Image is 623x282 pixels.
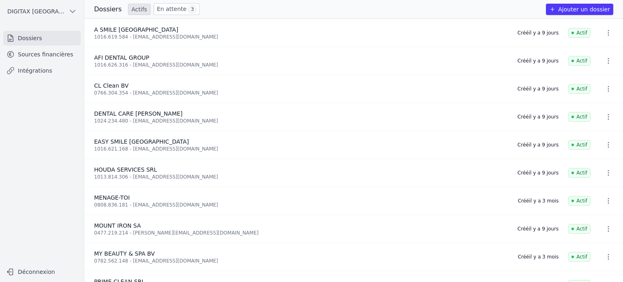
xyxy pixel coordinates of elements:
div: Créé il y a 3 mois [518,254,559,260]
span: Actif [568,224,591,234]
span: 3 [188,5,196,13]
span: EASY SMILE [GEOGRAPHIC_DATA] [94,138,189,145]
span: Actif [568,56,591,66]
div: Créé il y a 9 jours [518,114,559,120]
div: Créé il y a 9 jours [518,86,559,92]
div: Créé il y a 3 mois [518,198,559,204]
span: Actif [568,196,591,206]
div: 0782.562.148 - [EMAIL_ADDRESS][DOMAIN_NAME] [94,258,508,264]
span: Actif [568,28,591,38]
div: 1016.621.168 - [EMAIL_ADDRESS][DOMAIN_NAME] [94,146,508,152]
a: Intégrations [3,63,81,78]
span: A SMILE [GEOGRAPHIC_DATA] [94,26,178,33]
span: Actif [568,168,591,178]
span: DIGITAX [GEOGRAPHIC_DATA] SRL [7,7,65,15]
div: 1016.619.584 - [EMAIL_ADDRESS][DOMAIN_NAME] [94,34,508,40]
span: Actif [568,112,591,122]
div: 1013.814.306 - [EMAIL_ADDRESS][DOMAIN_NAME] [94,174,508,180]
div: Créé il y a 9 jours [518,226,559,232]
a: Actifs [128,4,150,15]
span: Actif [568,140,591,150]
div: 1024.234.480 - [EMAIL_ADDRESS][DOMAIN_NAME] [94,118,508,124]
div: Créé il y a 9 jours [518,142,559,148]
span: MY BEAUTY & SPA BV [94,250,155,257]
span: Actif [568,252,591,262]
div: 0477.219.214 - [PERSON_NAME][EMAIL_ADDRESS][DOMAIN_NAME] [94,230,508,236]
h3: Dossiers [94,4,122,14]
button: Déconnexion [3,265,81,278]
div: 0808.836.181 - [EMAIL_ADDRESS][DOMAIN_NAME] [94,202,508,208]
button: DIGITAX [GEOGRAPHIC_DATA] SRL [3,5,81,18]
a: Dossiers [3,31,81,45]
div: Créé il y a 9 jours [518,170,559,176]
a: En attente 3 [154,3,200,15]
span: MOUNT IRON SA [94,222,141,229]
div: Créé il y a 9 jours [518,58,559,64]
span: DENTAL CARE [PERSON_NAME] [94,110,183,117]
span: CL Clean BV [94,82,129,89]
div: 0766.304.354 - [EMAIL_ADDRESS][DOMAIN_NAME] [94,90,508,96]
div: Créé il y a 9 jours [518,30,559,36]
a: Sources financières [3,47,81,62]
span: Actif [568,84,591,94]
div: 1016.626.316 - [EMAIL_ADDRESS][DOMAIN_NAME] [94,62,508,68]
span: HOUDA SERVICES SRL [94,166,157,173]
span: AFI DENTAL GROUP [94,54,149,61]
button: Ajouter un dossier [546,4,613,15]
span: MENAGE-TOI [94,194,130,201]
